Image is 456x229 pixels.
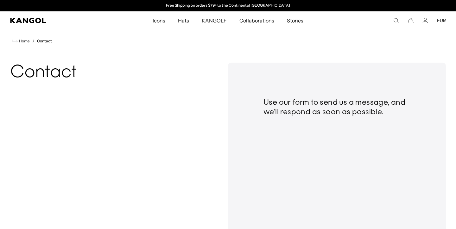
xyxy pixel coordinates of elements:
span: KANGOLF [202,11,227,30]
span: Icons [153,11,165,30]
a: KANGOLF [195,11,233,30]
a: Icons [146,11,172,30]
button: Cart [408,18,414,23]
button: EUR [437,18,446,23]
h3: Use our form to send us a message, and we'll respond as soon as possible. [263,98,410,117]
h1: Contact [10,63,213,83]
span: Home [18,39,30,43]
span: Stories [287,11,303,30]
span: Hats [178,11,189,30]
a: Hats [172,11,195,30]
a: Kangol [10,18,101,23]
summary: Search here [393,18,399,23]
div: Announcement [163,3,293,8]
div: 1 of 2 [163,3,293,8]
a: Free Shipping on orders $79+ to the Continental [GEOGRAPHIC_DATA] [166,3,290,8]
slideshow-component: Announcement bar [163,3,293,8]
span: Collaborations [239,11,274,30]
a: Contact [37,39,52,43]
a: Account [422,18,428,23]
a: Collaborations [233,11,280,30]
a: Stories [281,11,310,30]
a: Home [12,38,30,44]
li: / [30,37,35,45]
